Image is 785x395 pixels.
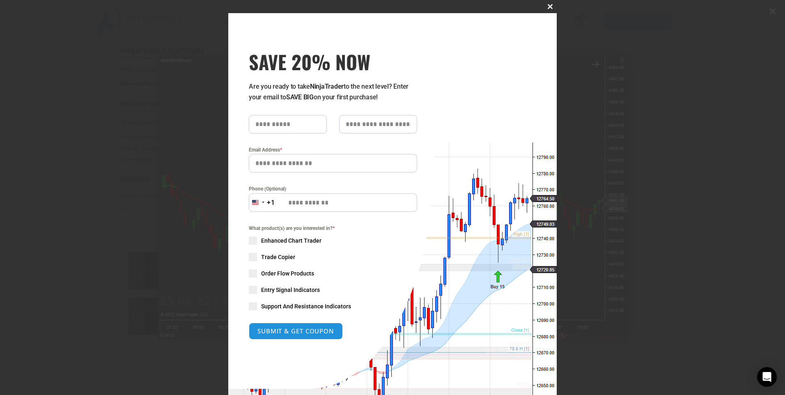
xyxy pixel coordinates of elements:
div: Open Intercom Messenger [757,367,777,387]
label: Support And Resistance Indicators [249,302,417,310]
label: Trade Copier [249,253,417,261]
span: Order Flow Products [261,269,314,278]
label: Order Flow Products [249,269,417,278]
span: Enhanced Chart Trader [261,237,321,245]
span: What product(s) are you interested in? [249,224,417,232]
span: Trade Copier [261,253,295,261]
label: Enhanced Chart Trader [249,237,417,245]
div: +1 [267,197,275,208]
span: Support And Resistance Indicators [261,302,351,310]
label: Phone (Optional) [249,185,417,193]
span: SAVE 20% NOW [249,50,417,73]
p: Are you ready to take to the next level? Enter your email to on your first purchase! [249,81,417,103]
strong: NinjaTrader [310,83,344,90]
label: Entry Signal Indicators [249,286,417,294]
button: SUBMIT & GET COUPON [249,323,343,340]
button: Selected country [249,193,275,212]
span: Entry Signal Indicators [261,286,320,294]
strong: SAVE BIG [286,93,314,101]
label: Email Address [249,146,417,154]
